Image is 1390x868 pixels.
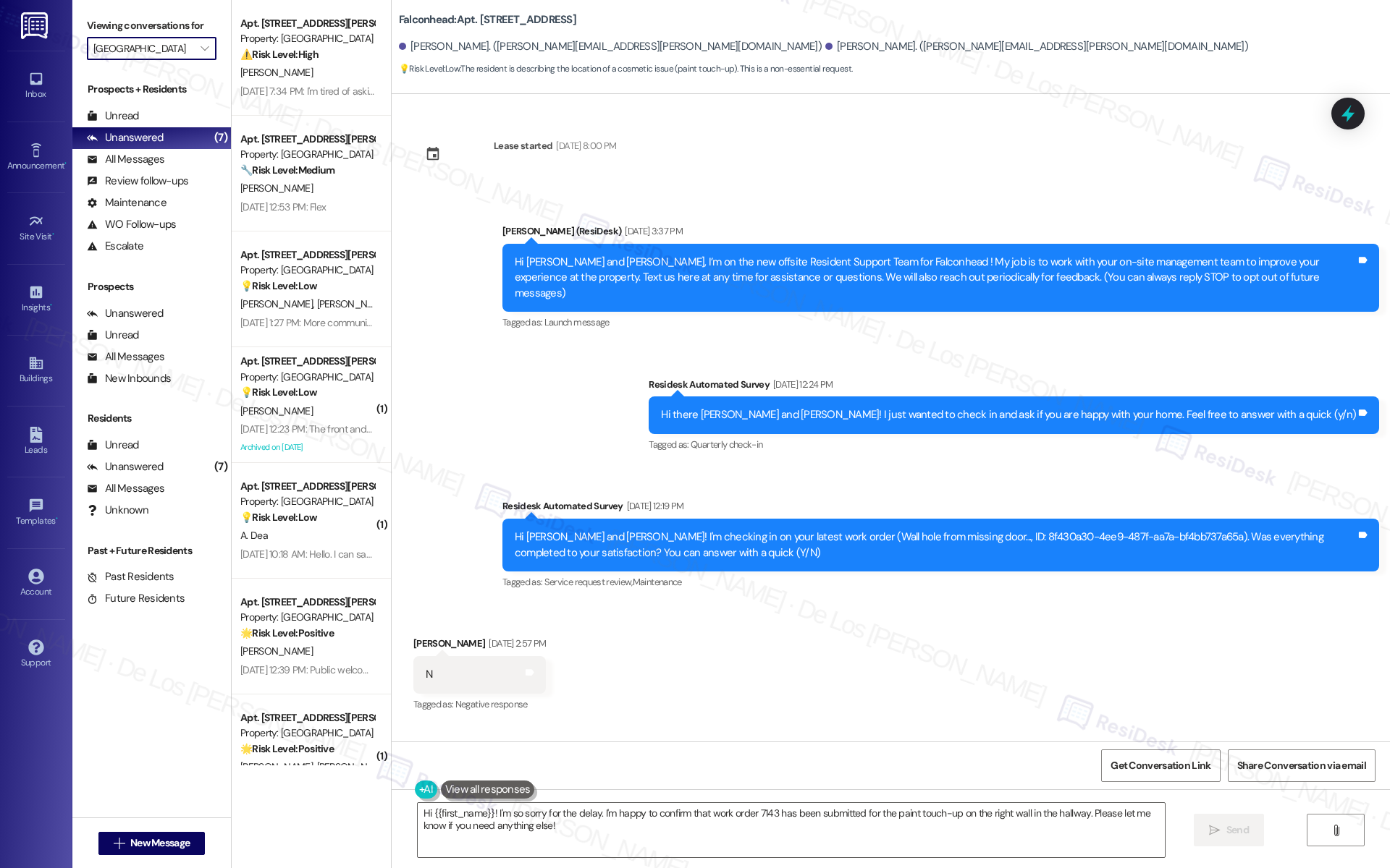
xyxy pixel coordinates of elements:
div: Hi [PERSON_NAME] and [PERSON_NAME], I’m on the new offsite Resident Support Team for Falconhead !... [515,255,1356,301]
a: Leads [7,422,65,461]
div: Property: [GEOGRAPHIC_DATA] [240,726,374,741]
div: N [426,667,432,682]
div: [DATE] 8:00 PM [552,138,616,153]
strong: 💡 Risk Level: Low [399,63,460,75]
div: Escalate [87,239,143,254]
b: Falconhead: Apt. [STREET_ADDRESS] [399,12,576,27]
strong: 💡 Risk Level: Low [240,279,317,292]
strong: 💡 Risk Level: Low [240,386,317,399]
div: Unread [87,328,139,343]
div: Unanswered [87,459,164,475]
span: • [52,229,54,239]
div: Lease started [494,138,553,153]
strong: 💡 Risk Level: Low [240,511,317,524]
span: [PERSON_NAME] [240,644,313,658]
div: Apt. [STREET_ADDRESS][PERSON_NAME] [240,247,374,263]
div: Future Residents [87,591,185,606]
div: [PERSON_NAME]. ([PERSON_NAME][EMAIL_ADDRESS][PERSON_NAME][DOMAIN_NAME]) [825,39,1248,54]
div: Tagged as: [502,312,1379,333]
span: [PERSON_NAME] [316,297,389,310]
div: [DATE] 12:53 PM: Flex [240,200,326,213]
div: [DATE] 12:23 PM: The front and back yard 😊 [240,422,426,435]
div: New Inbounds [87,371,171,386]
div: Maintenance [87,195,167,210]
a: Buildings [7,351,65,390]
span: Send [1226,822,1249,838]
strong: 🌟 Risk Level: Positive [240,626,334,639]
div: Property: [GEOGRAPHIC_DATA] [240,263,374,278]
span: Maintenance [633,576,682,588]
span: [PERSON_NAME] [240,66,313,79]
span: Get Conversation Link [1111,758,1210,773]
div: WO Follow-ups [87,217,176,232]
button: New Message [98,832,206,855]
a: Templates • [7,493,65,532]
div: Residents [72,411,231,426]
a: Account [7,564,65,603]
button: Send [1194,814,1264,846]
div: Tagged as: [502,571,1379,592]
span: Launch message [544,316,610,328]
div: Apt. [STREET_ADDRESS][PERSON_NAME] [240,595,374,610]
div: Hi [PERSON_NAME] and [PERSON_NAME]! I'm checking in on your latest work order (Wall hole from mis... [515,529,1356,561]
strong: 🔧 Risk Level: Medium [240,163,334,176]
i:  [114,838,125,849]
i:  [1331,825,1341,836]
div: Unread [87,109,139,124]
div: Apt. [STREET_ADDRESS][PERSON_NAME] [240,479,374,494]
div: [DATE] 1:27 PM: More communication around the time before move in! Just to know we are supported ... [240,316,1328,329]
div: [PERSON_NAME]. ([PERSON_NAME][EMAIL_ADDRESS][PERSON_NAME][DOMAIN_NAME]) [399,39,822,54]
span: [PERSON_NAME] [240,760,317,773]
div: Past + Future Residents [72,543,231,558]
div: Prospects + Residents [72,82,231,97]
div: [DATE] 10:18 AM: Hello. I can say yes and no at the same time [240,548,493,561]
div: All Messages [87,152,164,167]
div: [DATE] 12:39 PM: Public welcoming,have a nice weekend [240,663,473,676]
button: Share Conversation via email [1228,749,1376,782]
span: • [50,300,52,310]
div: Property: [GEOGRAPHIC_DATA] [240,494,374,509]
span: [PERSON_NAME] [240,182,313,195]
div: Past Residents [87,569,174,584]
i:  [1209,825,1220,836]
div: Residesk Automated Survey [502,498,1379,519]
span: [PERSON_NAME] [240,297,317,310]
a: Site Visit • [7,209,65,248]
div: Tagged as: [649,434,1379,455]
span: New Message [130,835,190,851]
a: Support [7,635,65,674]
div: [DATE] 3:37 PM [621,224,683,239]
div: Unread [87,438,139,453]
span: Service request review , [544,576,633,588]
span: : The resident is describing the location of a cosmetic issue (paint touch-up). This is a non-ess... [399,61,852,77]
span: [PERSON_NAME] [240,404,313,417]
div: Property: [GEOGRAPHIC_DATA] [240,31,374,46]
div: Archived on [DATE] [239,438,376,456]
label: Viewing conversations for [87,14,216,37]
span: Share Conversation via email [1237,758,1366,773]
button: Get Conversation Link [1101,749,1220,782]
div: Apt. [STREET_ADDRESS][PERSON_NAME] [240,710,374,726]
div: Property: [GEOGRAPHIC_DATA] [240,370,374,385]
span: A. Dea [240,529,268,542]
div: [PERSON_NAME] [413,636,546,656]
i:  [201,43,208,54]
div: Unanswered [87,130,164,145]
textarea: Hi {{first_name}}! I'm so sorry for the delay. I'm happy to confirm that work order 7143 has been... [418,803,1165,857]
div: All Messages [87,349,164,365]
div: [DATE] 12:19 PM [623,498,684,514]
div: Apt. [STREET_ADDRESS][PERSON_NAME] [240,16,374,31]
div: Property: [GEOGRAPHIC_DATA] [240,147,374,162]
span: Quarterly check-in [691,438,762,451]
span: Negative response [455,698,528,710]
span: [PERSON_NAME] [316,760,389,773]
div: [PERSON_NAME] (ResiDesk) [502,224,1379,244]
input: All communities [93,37,193,60]
div: Apt. [STREET_ADDRESS][PERSON_NAME] [240,354,374,369]
div: Apt. [STREET_ADDRESS][PERSON_NAME] [240,132,374,147]
div: Hi there [PERSON_NAME] and [PERSON_NAME]! I just wanted to check in and ask if you are happy with... [661,407,1356,422]
div: [DATE] 2:57 PM [485,636,546,651]
div: Unanswered [87,306,164,321]
div: Residesk Automated Survey [649,377,1379,397]
div: Tagged as: [413,694,546,715]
